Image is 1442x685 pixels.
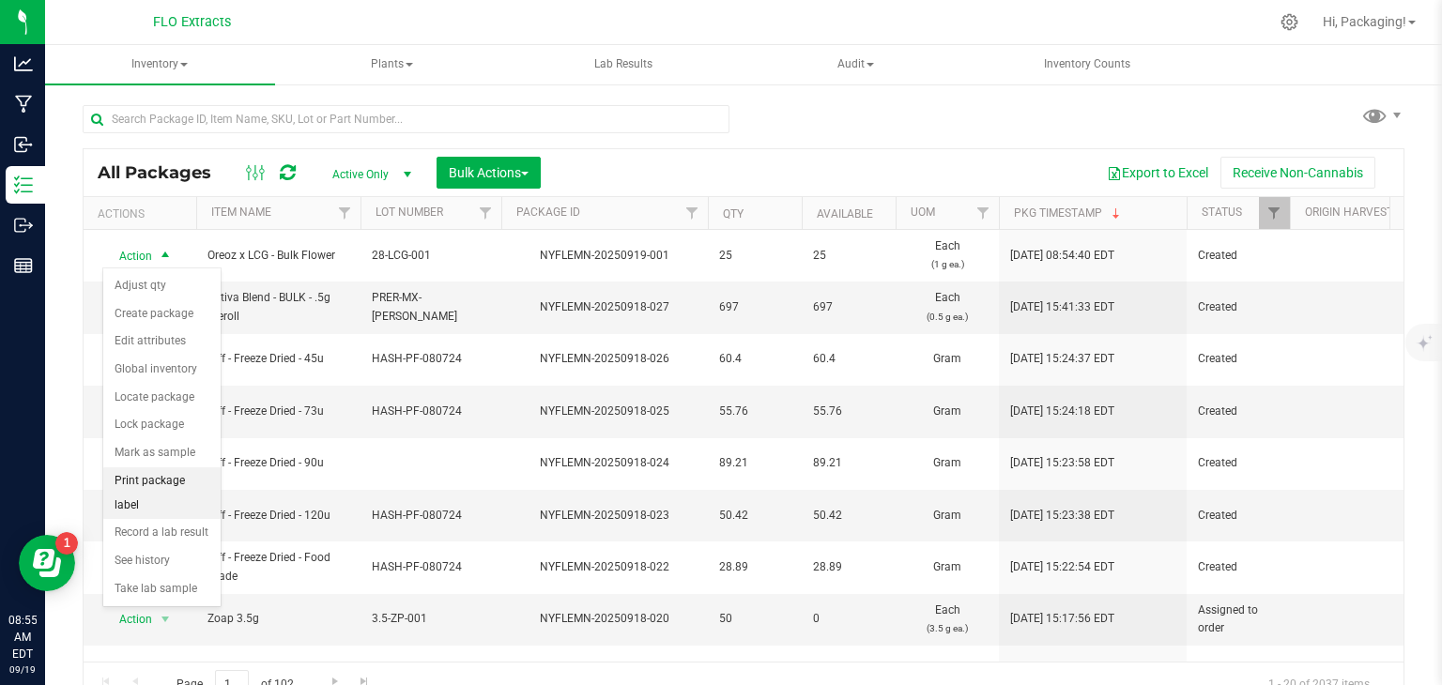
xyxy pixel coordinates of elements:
[102,606,153,632] span: Action
[103,467,221,519] li: Print package label
[907,619,988,637] p: (3.5 g ea.)
[154,658,177,684] span: select
[1198,558,1279,576] span: Created
[1019,56,1156,72] span: Inventory Counts
[103,411,221,439] li: Lock package
[509,45,739,84] a: Lab Results
[154,606,177,632] span: select
[1010,610,1114,628] span: [DATE] 15:17:56 EDT
[207,247,349,265] span: Oreoz x LCG - Bulk Flower
[1010,454,1114,472] span: [DATE] 15:23:58 EDT
[719,247,790,265] span: 25
[1198,507,1279,525] span: Created
[437,157,541,189] button: Bulk Actions
[103,272,221,300] li: Adjust qty
[372,289,490,325] span: PRER-MX-[PERSON_NAME]
[207,549,349,585] span: Piff - Freeze Dried - Food Grade
[14,135,33,154] inline-svg: Inbound
[8,612,37,662] p: 08:55 AM EDT
[968,197,999,229] a: Filter
[14,256,33,275] inline-svg: Reports
[470,197,501,229] a: Filter
[207,289,349,325] span: Sativa Blend - BULK - .5g preroll
[211,205,271,219] a: Item Name
[569,56,678,72] span: Lab Results
[719,298,790,316] span: 697
[372,403,490,420] span: HASH-PF-080724
[83,105,729,133] input: Search Package ID, Item Name, SKU, Lot or Part Number...
[372,350,490,368] span: HASH-PF-080724
[207,403,349,420] span: Piff - Freeze Dried - 73u
[330,197,360,229] a: Filter
[207,610,349,628] span: Zoap 3.5g
[103,519,221,547] li: Record a lab result
[14,95,33,114] inline-svg: Manufacturing
[907,403,988,420] span: Gram
[499,350,711,368] div: NYFLEMN-20250918-026
[1010,247,1114,265] span: [DATE] 08:54:40 EDT
[154,243,177,269] span: select
[813,610,884,628] span: 0
[907,454,988,472] span: Gram
[1278,13,1301,31] div: Manage settings
[813,247,884,265] span: 25
[372,610,490,628] span: 3.5-ZP-001
[499,247,711,265] div: NYFLEMN-20250919-001
[499,454,711,472] div: NYFLEMN-20250918-024
[813,558,884,576] span: 28.89
[911,205,935,219] a: UOM
[14,175,33,194] inline-svg: Inventory
[153,14,231,30] span: FLO Extracts
[102,658,153,684] span: Action
[1010,507,1114,525] span: [DATE] 15:23:38 EDT
[103,547,221,575] li: See history
[907,255,988,273] p: (1 g ea.)
[1305,205,1400,219] a: Origin Harvests
[372,507,490,525] span: HASH-PF-080724
[103,300,221,328] li: Create package
[103,327,221,356] li: Edit attributes
[376,205,443,219] a: Lot Number
[719,403,790,420] span: 55.76
[103,575,221,603] li: Take lab sample
[103,439,221,467] li: Mark as sample
[1259,197,1290,229] a: Filter
[677,197,708,229] a: Filter
[813,403,884,420] span: 55.76
[55,532,78,555] iframe: Resource center unread badge
[14,216,33,235] inline-svg: Outbound
[449,165,529,180] span: Bulk Actions
[813,350,884,368] span: 60.4
[973,45,1203,84] a: Inventory Counts
[19,535,75,591] iframe: Resource center
[1198,350,1279,368] span: Created
[742,46,970,84] span: Audit
[98,162,230,183] span: All Packages
[1010,403,1114,420] span: [DATE] 15:24:18 EDT
[499,298,711,316] div: NYFLEMN-20250918-027
[207,507,349,525] span: Piff - Freeze Dried - 120u
[499,610,711,628] div: NYFLEMN-20250918-020
[813,298,884,316] span: 697
[45,45,275,84] span: Inventory
[1198,403,1279,420] span: Created
[907,308,988,326] p: (0.5 g ea.)
[1202,205,1242,219] a: Status
[741,45,971,84] a: Audit
[499,558,711,576] div: NYFLEMN-20250918-022
[8,662,37,677] p: 09/19
[719,454,790,472] span: 89.21
[1198,601,1279,637] span: Assigned to order
[516,205,580,219] a: Package ID
[907,507,988,525] span: Gram
[719,350,790,368] span: 60.4
[719,558,790,576] span: 28.89
[817,207,873,221] a: Available
[1220,157,1375,189] button: Receive Non-Cannabis
[14,54,33,73] inline-svg: Analytics
[813,454,884,472] span: 89.21
[907,237,988,273] span: Each
[1198,247,1279,265] span: Created
[372,247,490,265] span: 28-LCG-001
